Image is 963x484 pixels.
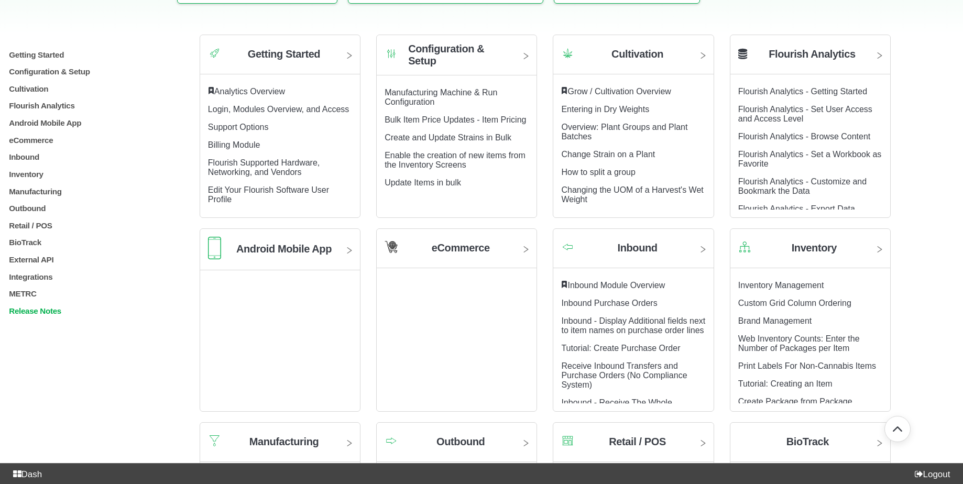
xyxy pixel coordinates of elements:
a: Inbound - Receive The Whole Purchase Order In One Click article [561,398,672,416]
p: eCommerce [8,135,166,144]
h2: Manufacturing [249,436,319,448]
h2: Getting Started [248,48,320,60]
a: Edit Your Flourish Software User Profile article [208,185,329,204]
img: Category icon [208,237,221,259]
a: Flourish Analytics - Set a Workbook as Favorite article [738,150,882,168]
a: Analytics Overview article [214,87,285,96]
h2: Flourish Analytics [769,48,855,60]
div: ​ [208,87,352,96]
a: Dash [8,469,42,479]
a: Inbound [8,152,166,161]
a: Flourish Analytics - Customize and Bookmark the Data article [738,177,867,195]
h2: Configuration & Setup [408,43,513,67]
a: Inventory Management article [738,281,824,290]
a: Category icon eCommerce [377,237,537,268]
a: Configuration & Setup [8,67,166,76]
svg: Featured [561,281,567,288]
h2: Retail / POS [609,436,666,448]
p: Release Notes [8,306,166,315]
a: How to split a group article [561,168,635,177]
a: Category icon Getting Started [200,43,360,74]
img: Category icon [385,436,398,445]
a: Support Options article [208,123,269,131]
svg: Featured [561,87,567,94]
a: Bulk Item Price Updates - Item Pricing article [385,115,526,124]
a: Category icon Android Mobile App [200,237,360,270]
a: Enable the creation of new items from the Inventory Screens article [385,151,526,169]
a: Cultivation [8,84,166,93]
a: Update Items in bulk article [385,178,461,187]
a: Entering in Dry Weights article [561,105,649,114]
h2: Inbound [618,242,658,254]
svg: Featured [208,87,214,94]
h2: eCommerce [432,242,490,254]
a: Getting Started [8,50,166,59]
a: Category icon Outbound [377,431,537,462]
a: BioTrack [730,431,890,462]
a: Change Strain on a Plant article [561,150,655,159]
a: Inbound Module Overview article [567,281,665,290]
a: Category icon Retail / POS [553,431,713,462]
a: Inbound Purchase Orders article [561,299,657,307]
a: Retail / POS [8,221,166,230]
a: External API [8,255,166,264]
a: Flourish Analytics [730,43,890,74]
a: Integrations [8,272,166,281]
a: Category icon Configuration & Setup [377,43,537,75]
h2: Cultivation [611,48,663,60]
a: Inventory [8,170,166,179]
a: Inbound - Display Additional fields next to item names on purchase order lines article [561,316,705,335]
a: Changing the UOM of a Harvest's Wet Weight article [561,185,703,204]
a: Tutorial: Creating an Item article [738,379,833,388]
a: Manufacturing [8,186,166,195]
a: Flourish Analytics [8,101,166,110]
a: Category icon Cultivation [553,43,713,74]
button: Go back to top of document [884,416,911,442]
div: ​ [561,87,705,96]
a: Overview: Plant Groups and Plant Batches article [561,123,687,141]
img: Category icon [561,243,574,251]
img: Category icon [561,47,574,60]
a: Custom Grid Column Ordering article [738,299,851,307]
a: Manufacturing Machine & Run Configuration article [385,88,497,106]
a: Flourish Analytics - Set User Access and Access Level article [738,105,872,123]
img: Category icon [738,240,751,254]
a: Brand Management article [738,316,812,325]
a: Category icon Inventory [730,237,890,268]
div: ​ [561,281,705,290]
a: Outbound [8,204,166,213]
a: Flourish Analytics - Getting Started article [738,87,867,96]
a: Create Package from Package article [738,397,852,406]
a: Category icon Manufacturing [200,431,360,462]
a: Login, Modules Overview, and Access article [208,105,349,114]
a: Category icon Inbound [553,237,713,268]
a: Receive Inbound Transfers and Purchase Orders (No Compliance System) article [561,361,687,389]
img: Category icon [385,47,398,60]
a: Billing Module article [208,140,260,149]
a: Grow / Cultivation Overview article [567,87,671,96]
h2: Outbound [436,436,485,448]
a: Android Mobile App [8,118,166,127]
img: Category icon [208,434,221,447]
a: Create and Update Strains in Bulk article [385,133,511,142]
h2: Android Mobile App [236,243,332,255]
img: Category icon [208,47,221,60]
a: Tutorial: Create Purchase Order article [561,344,680,353]
a: BioTrack [8,238,166,247]
a: Flourish Analytics - Browse Content article [738,132,871,141]
img: Category icon [385,240,398,254]
h2: Inventory [792,242,837,254]
a: Web Inventory Counts: Enter the Number of Packages per Item article [738,334,860,353]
